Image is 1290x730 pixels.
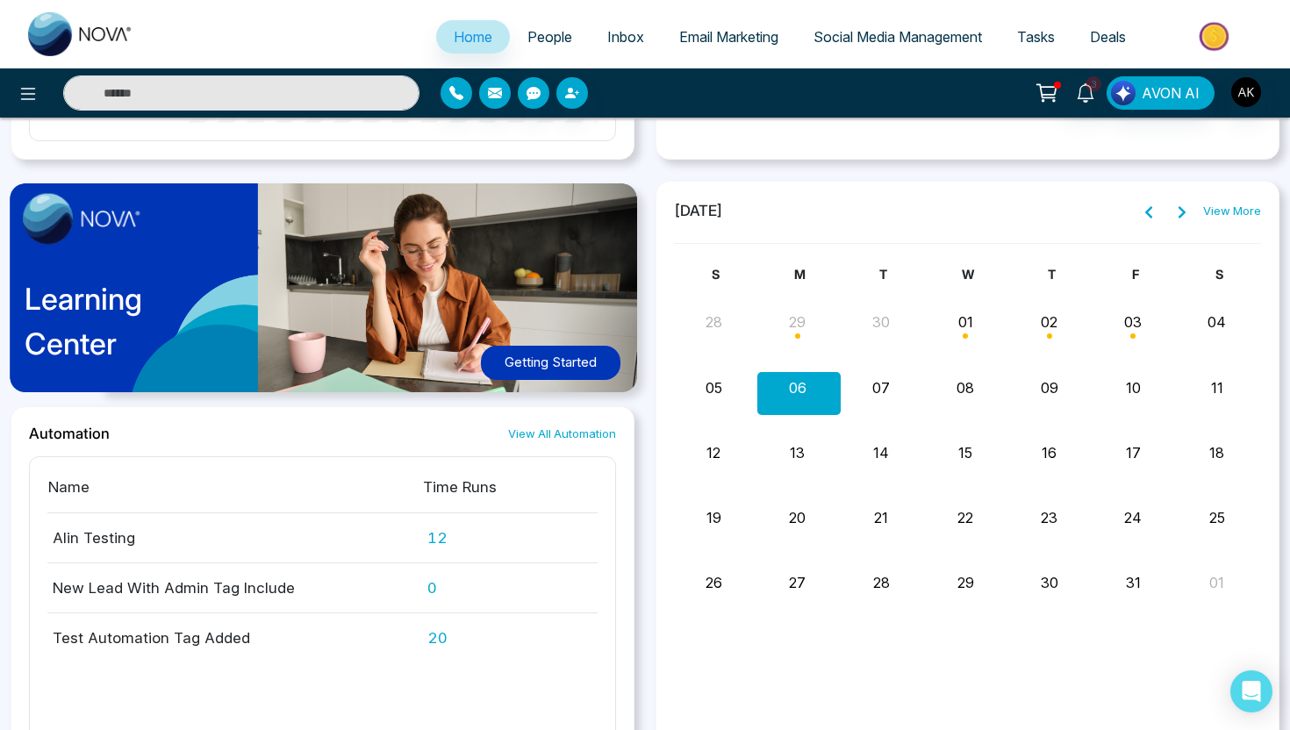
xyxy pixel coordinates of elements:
[1126,442,1141,463] button: 17
[2,175,657,412] img: home-learning-center.png
[1209,442,1224,463] button: 18
[422,475,598,513] th: Time Runs
[706,572,722,593] button: 26
[422,513,598,563] td: 12
[674,200,723,223] span: [DATE]
[1126,572,1141,593] button: 31
[1142,82,1200,104] span: AVON AI
[47,513,422,563] td: Alin Testing
[1041,377,1058,398] button: 09
[1208,311,1226,333] button: 04
[1111,81,1136,105] img: Lead Flow
[706,442,720,463] button: 12
[957,377,974,398] button: 08
[25,276,142,366] p: Learning Center
[1107,76,1215,110] button: AVON AI
[1230,670,1272,712] div: Open Intercom Messenger
[796,20,1000,54] a: Social Media Management
[872,311,890,333] button: 30
[957,507,973,528] button: 22
[422,613,598,649] td: 20
[1072,20,1143,54] a: Deals
[481,346,620,380] button: Getting Started
[454,28,492,46] span: Home
[29,425,110,442] h2: Automation
[790,442,805,463] button: 13
[1209,507,1225,528] button: 25
[1209,572,1224,593] button: 01
[873,572,890,593] button: 28
[789,507,806,528] button: 20
[1126,377,1141,398] button: 10
[679,28,778,46] span: Email Marketing
[1042,442,1057,463] button: 16
[706,507,721,528] button: 19
[1231,77,1261,107] img: User Avatar
[508,426,616,442] a: View All Automation
[958,442,972,463] button: 15
[422,563,598,613] td: 0
[47,563,422,613] td: New Lead With Admin Tag Include
[962,267,974,282] span: W
[1132,267,1139,282] span: F
[706,311,722,333] button: 28
[1211,377,1223,398] button: 11
[712,267,720,282] span: S
[1041,572,1058,593] button: 30
[794,267,806,282] span: M
[872,377,890,398] button: 07
[1124,507,1142,528] button: 24
[813,28,982,46] span: Social Media Management
[1152,17,1279,56] img: Market-place.gif
[1017,28,1055,46] span: Tasks
[1000,20,1072,54] a: Tasks
[23,194,140,245] img: image
[789,377,806,398] button: 06
[879,267,887,282] span: T
[1090,28,1126,46] span: Deals
[662,20,796,54] a: Email Marketing
[47,613,422,649] td: Test Automation Tag Added
[706,377,722,398] button: 05
[957,572,974,593] button: 29
[1086,76,1101,92] span: 3
[527,28,572,46] span: People
[874,507,888,528] button: 21
[590,20,662,54] a: Inbox
[873,442,889,463] button: 14
[607,28,644,46] span: Inbox
[436,20,510,54] a: Home
[1203,203,1261,220] a: View More
[1215,267,1223,282] span: S
[11,181,634,406] a: LearningCenterGetting Started
[28,12,133,56] img: Nova CRM Logo
[1041,507,1057,528] button: 23
[789,572,806,593] button: 27
[47,475,422,513] th: Name
[1048,267,1056,282] span: T
[510,20,590,54] a: People
[674,265,1261,726] div: Month View
[1064,76,1107,107] a: 3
